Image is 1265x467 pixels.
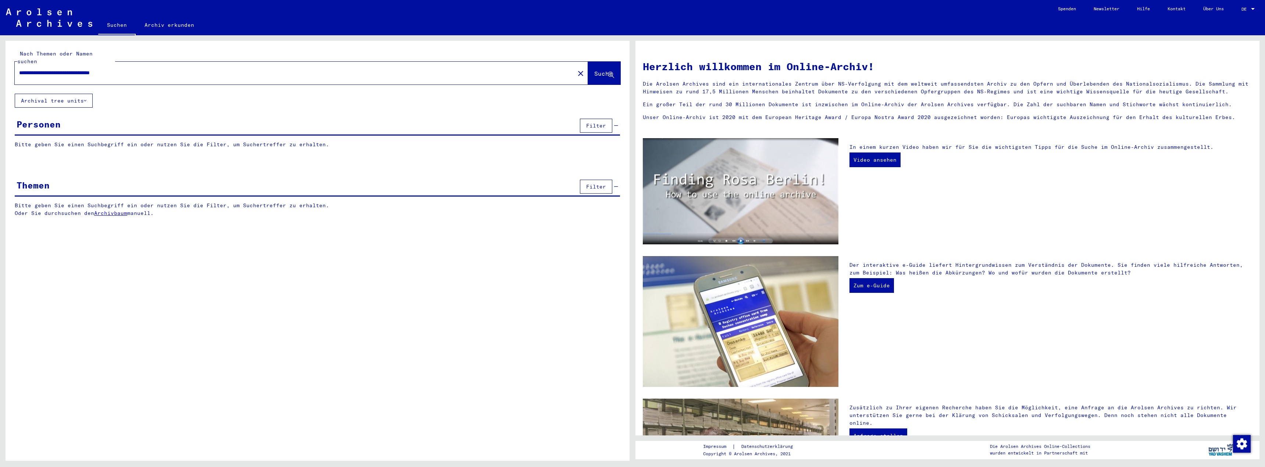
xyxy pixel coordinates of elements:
[849,278,894,293] a: Zum e-Guide
[1233,435,1251,453] img: Zustimmung ändern
[588,62,620,85] button: Suche
[15,94,93,108] button: Archival tree units
[17,179,50,192] div: Themen
[703,450,802,457] p: Copyright © Arolsen Archives, 2021
[990,443,1090,450] p: Die Arolsen Archives Online-Collections
[990,450,1090,456] p: wurden entwickelt in Partnerschaft mit
[849,404,1252,427] p: Zusätzlich zu Ihrer eigenen Recherche haben Sie die Möglichkeit, eine Anfrage an die Arolsen Arch...
[6,8,92,27] img: Arolsen_neg.svg
[586,183,606,190] span: Filter
[849,143,1252,151] p: In einem kurzen Video haben wir für Sie die wichtigsten Tipps für die Suche im Online-Archiv zusa...
[15,141,620,148] p: Bitte geben Sie einen Suchbegriff ein oder nutzen Sie die Filter, um Suchertreffer zu erhalten.
[580,180,612,194] button: Filter
[703,443,802,450] div: |
[17,50,93,65] mat-label: Nach Themen oder Namen suchen
[643,114,1252,121] p: Unser Online-Archiv ist 2020 mit dem European Heritage Award / Europa Nostra Award 2020 ausgezeic...
[643,256,838,387] img: eguide.jpg
[17,118,61,131] div: Personen
[98,16,136,35] a: Suchen
[1207,441,1234,459] img: yv_logo.png
[643,59,1252,74] h1: Herzlich willkommen im Online-Archiv!
[15,202,620,217] p: Bitte geben Sie einen Suchbegriff ein oder nutzen Sie die Filter, um Suchertreffer zu erhalten. O...
[849,152,901,167] a: Video ansehen
[643,80,1252,96] p: Die Arolsen Archives sind ein internationales Zentrum über NS-Verfolgung mit dem weltweit umfasse...
[580,119,612,133] button: Filter
[94,210,127,216] a: Archivbaum
[849,261,1252,277] p: Der interaktive e-Guide liefert Hintergrundwissen zum Verständnis der Dokumente. Sie finden viele...
[849,428,907,443] a: Anfrage stellen
[735,443,802,450] a: Datenschutzerklärung
[643,101,1252,108] p: Ein großer Teil der rund 30 Millionen Dokumente ist inzwischen im Online-Archiv der Arolsen Archi...
[136,16,203,34] a: Archiv erkunden
[643,138,838,245] img: video.jpg
[576,69,585,78] mat-icon: close
[594,70,613,77] span: Suche
[573,66,588,80] button: Clear
[1241,7,1250,12] span: DE
[703,443,732,450] a: Impressum
[586,122,606,129] span: Filter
